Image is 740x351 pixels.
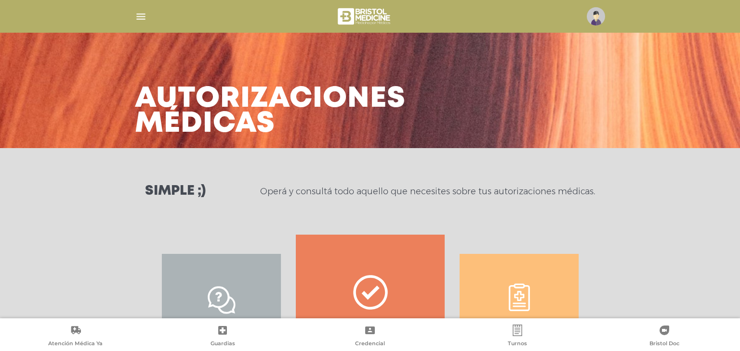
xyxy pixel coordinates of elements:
a: Turnos [444,325,591,349]
a: Credencial [296,325,444,349]
span: Bristol Doc [649,340,679,349]
img: profile-placeholder.svg [587,7,605,25]
span: Turnos [508,340,527,349]
span: Atención Médica Ya [48,340,103,349]
a: Bristol Doc [591,325,738,349]
img: Cober_menu-lines-white.svg [135,11,147,23]
span: Guardias [211,340,235,349]
a: Guardias [149,325,297,349]
h3: Simple ;) [145,185,206,198]
a: Atención Médica Ya [2,325,149,349]
span: Credencial [355,340,385,349]
p: Operá y consultá todo aquello que necesites sobre tus autorizaciones médicas. [260,186,595,197]
img: bristol-medicine-blanco.png [336,5,394,28]
h3: Autorizaciones médicas [135,87,406,137]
